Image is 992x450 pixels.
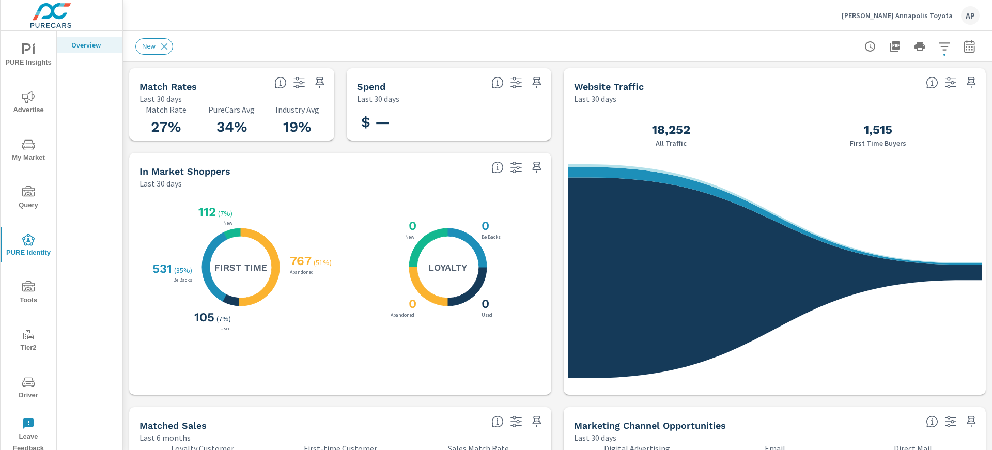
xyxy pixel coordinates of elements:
[389,313,416,318] p: Abandoned
[192,310,214,324] h3: 105
[135,38,173,55] div: New
[357,81,385,92] h5: Spend
[842,11,953,20] p: [PERSON_NAME] Annapolis Toyota
[171,277,194,283] p: Be Backs
[4,234,53,259] span: PURE Identity
[491,76,504,89] span: Total PureCars DigAdSpend. Data sourced directly from the Ad Platforms. Non-Purecars DigAd client...
[4,329,53,354] span: Tier2
[139,431,191,444] p: Last 6 months
[357,92,399,105] p: Last 30 days
[216,314,233,323] p: ( 7% )
[479,219,489,233] h3: 0
[214,261,267,273] h5: First Time
[491,161,504,174] span: Loyalty: Matched has purchased from the dealership before and has exhibited a preference through ...
[403,235,416,240] p: New
[926,415,938,428] span: Matched shoppers that can be exported to each channel type. This is targetable traffic.
[4,186,53,211] span: Query
[961,6,980,25] div: AP
[491,415,504,428] span: Loyalty: Matches that have purchased from the dealership before and purchased within the timefram...
[963,74,980,91] span: Save this to your personalized report
[885,36,905,57] button: "Export Report to PDF"
[479,297,489,311] h3: 0
[314,258,334,267] p: ( 51% )
[963,413,980,430] span: Save this to your personalized report
[529,74,545,91] span: Save this to your personalized report
[926,76,938,89] span: All traffic is the data we start with. It’s unique personas over a 30-day period. We don’t consid...
[312,74,328,91] span: Save this to your personalized report
[139,92,182,105] p: Last 30 days
[218,326,233,331] p: Used
[574,81,644,92] h5: Website Traffic
[139,81,197,92] h5: Match Rates
[174,266,194,275] p: ( 35% )
[934,36,955,57] button: Apply Filters
[529,413,545,430] span: Save this to your personalized report
[71,40,114,50] p: Overview
[139,105,193,114] p: Match Rate
[57,37,122,53] div: Overview
[407,219,416,233] h3: 0
[574,420,726,431] h5: Marketing Channel Opportunities
[407,297,416,311] h3: 0
[4,281,53,306] span: Tools
[479,313,494,318] p: Used
[288,254,312,268] h3: 767
[196,205,216,219] h3: 112
[139,166,230,177] h5: In Market Shoppers
[288,270,316,275] p: Abandoned
[136,42,162,50] span: New
[959,36,980,57] button: Select Date Range
[4,376,53,401] span: Driver
[274,76,287,89] span: Match rate: % of Identifiable Traffic. Pure Identity avg: Avg match rate of all PURE Identity cus...
[271,118,324,136] h3: 19%
[574,92,616,105] p: Last 30 days
[205,105,258,114] p: PureCars Avg
[218,209,235,218] p: ( 7% )
[574,431,616,444] p: Last 30 days
[909,36,930,57] button: Print Report
[357,114,394,131] h3: $ —
[4,91,53,116] span: Advertise
[4,43,53,69] span: PURE Insights
[271,105,324,114] p: Industry Avg
[150,261,172,276] h3: 531
[221,221,235,226] p: New
[139,118,193,136] h3: 27%
[139,177,182,190] p: Last 30 days
[4,138,53,164] span: My Market
[428,261,467,273] h5: Loyalty
[139,420,207,431] h5: Matched Sales
[529,159,545,176] span: Save this to your personalized report
[479,235,503,240] p: Be Backs
[205,118,258,136] h3: 34%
